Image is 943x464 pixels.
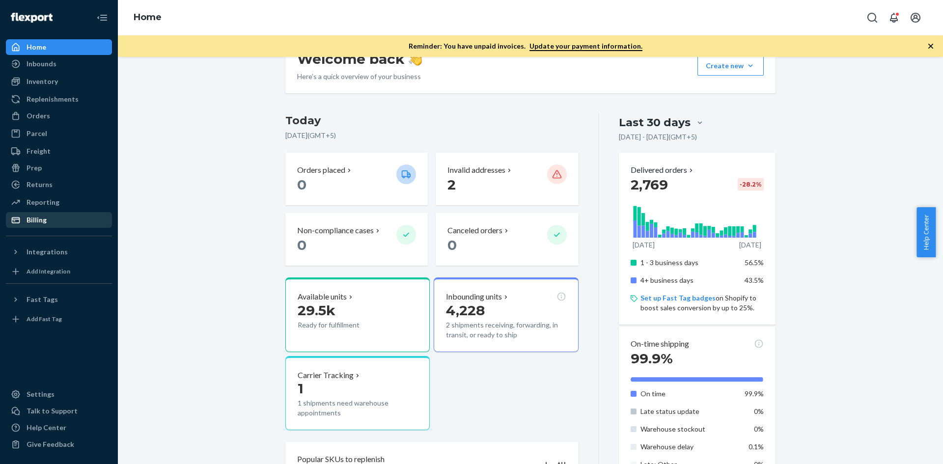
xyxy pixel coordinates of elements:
[27,163,42,173] div: Prep
[738,178,764,191] div: -28.2 %
[297,176,306,193] span: 0
[6,126,112,141] a: Parcel
[298,398,417,418] p: 1 shipments need warehouse appointments
[27,423,66,433] div: Help Center
[745,258,764,267] span: 56.5%
[27,94,79,104] div: Replenishments
[916,207,936,257] button: Help Center
[409,52,422,66] img: hand-wave emoji
[27,197,59,207] div: Reporting
[6,403,112,419] a: Talk to Support
[298,302,335,319] span: 29.5k
[529,42,642,51] a: Update your payment information.
[446,302,485,319] span: 4,228
[27,406,78,416] div: Talk to Support
[749,442,764,451] span: 0.1%
[27,215,47,225] div: Billing
[6,143,112,159] a: Freight
[6,194,112,210] a: Reporting
[297,50,422,68] h1: Welcome back
[640,275,737,285] p: 4+ business days
[27,146,51,156] div: Freight
[619,132,697,142] p: [DATE] - [DATE] ( GMT+5 )
[6,420,112,436] a: Help Center
[298,380,304,397] span: 1
[6,56,112,72] a: Inbounds
[285,113,579,129] h3: Today
[6,292,112,307] button: Fast Tags
[27,295,58,304] div: Fast Tags
[446,320,566,340] p: 2 shipments receiving, forwarding, in transit, or ready to ship
[11,13,53,23] img: Flexport logo
[6,74,112,89] a: Inventory
[745,276,764,284] span: 43.5%
[285,356,430,431] button: Carrier Tracking11 shipments need warehouse appointments
[434,277,578,352] button: Inbounding units4,2282 shipments receiving, forwarding, in transit, or ready to ship
[27,42,46,52] div: Home
[862,8,882,27] button: Open Search Box
[6,39,112,55] a: Home
[6,437,112,452] button: Give Feedback
[640,258,737,268] p: 1 - 3 business days
[640,293,764,313] p: on Shopify to boost sales conversion by up to 25%.
[27,180,53,190] div: Returns
[27,129,47,138] div: Parcel
[6,311,112,327] a: Add Fast Tag
[640,407,737,416] p: Late status update
[447,225,502,236] p: Canceled orders
[285,131,579,140] p: [DATE] ( GMT+5 )
[631,338,689,350] p: On-time shipping
[6,212,112,228] a: Billing
[631,164,695,176] button: Delivered orders
[6,264,112,279] a: Add Integration
[754,425,764,433] span: 0%
[27,315,62,323] div: Add Fast Tag
[6,386,112,402] a: Settings
[285,213,428,266] button: Non-compliance cases 0
[297,164,345,176] p: Orders placed
[631,350,673,367] span: 99.9%
[27,77,58,86] div: Inventory
[297,237,306,253] span: 0
[745,389,764,398] span: 99.9%
[447,176,456,193] span: 2
[640,294,716,302] a: Set up Fast Tag badges
[6,160,112,176] a: Prep
[298,320,388,330] p: Ready for fulfillment
[631,176,668,193] span: 2,769
[640,442,737,452] p: Warehouse delay
[27,389,55,399] div: Settings
[27,111,50,121] div: Orders
[739,240,761,250] p: [DATE]
[27,59,56,69] div: Inbounds
[297,72,422,82] p: Here’s a quick overview of your business
[447,164,505,176] p: Invalid addresses
[6,244,112,260] button: Integrations
[906,8,925,27] button: Open account menu
[633,240,655,250] p: [DATE]
[285,277,430,352] button: Available units29.5kReady for fulfillment
[446,291,502,302] p: Inbounding units
[27,439,74,449] div: Give Feedback
[436,153,578,205] button: Invalid addresses 2
[409,41,642,51] p: Reminder: You have unpaid invoices.
[27,247,68,257] div: Integrations
[619,115,691,130] div: Last 30 days
[6,177,112,192] a: Returns
[27,267,70,275] div: Add Integration
[298,370,354,381] p: Carrier Tracking
[6,91,112,107] a: Replenishments
[754,407,764,415] span: 0%
[285,153,428,205] button: Orders placed 0
[126,3,169,32] ol: breadcrumbs
[134,12,162,23] a: Home
[6,108,112,124] a: Orders
[697,56,764,76] button: Create new
[884,8,904,27] button: Open notifications
[436,213,578,266] button: Canceled orders 0
[447,237,457,253] span: 0
[298,291,347,302] p: Available units
[297,225,374,236] p: Non-compliance cases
